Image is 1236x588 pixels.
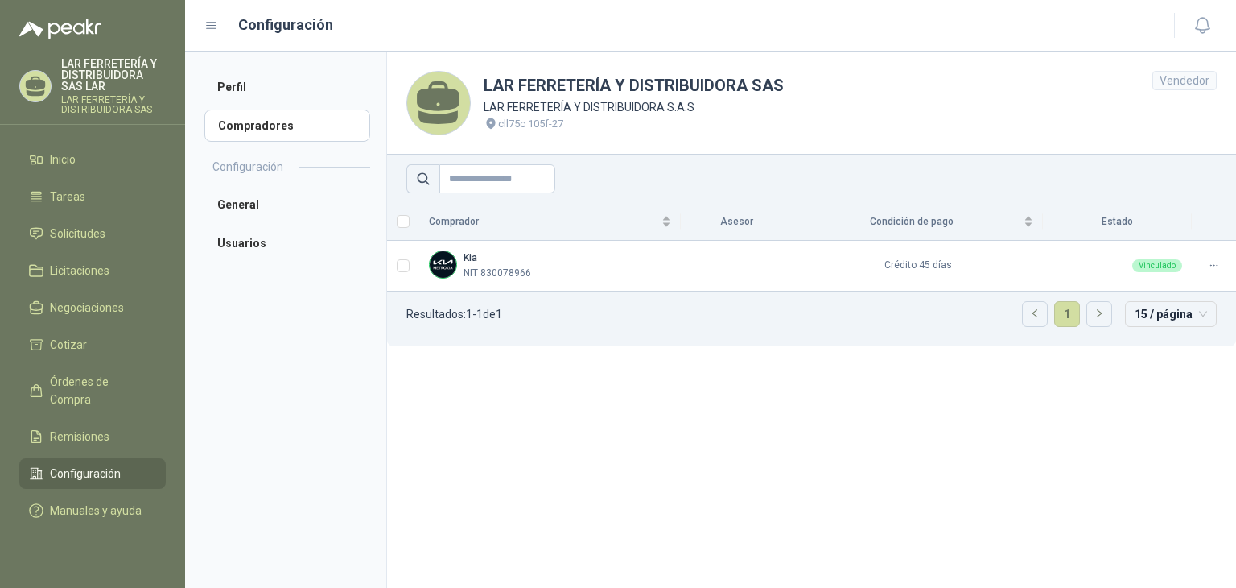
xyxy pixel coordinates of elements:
span: 15 / página [1135,302,1207,326]
a: Tareas [19,181,166,212]
span: Tareas [50,188,85,205]
span: Licitaciones [50,262,109,280]
p: LAR FERRETERÍA Y DISTRIBUIDORA S.A.S [484,98,784,116]
a: Compradores [204,110,370,142]
p: NIT 830078966 [463,266,531,281]
span: Negociaciones [50,299,124,317]
a: Negociaciones [19,292,166,323]
span: Cotizar [50,336,87,354]
a: Solicitudes [19,218,166,249]
b: Kia [463,252,477,263]
span: Inicio [50,151,76,168]
span: left [1030,308,1040,318]
span: Solicitudes [50,225,105,242]
li: 1 [1054,301,1080,327]
a: General [204,188,370,221]
div: Vinculado [1132,259,1182,272]
th: Asesor [681,203,793,241]
a: 1 [1055,302,1079,326]
a: Perfil [204,71,370,103]
td: Crédito 45 días [793,241,1043,292]
a: Usuarios [204,227,370,259]
p: LAR FERRETERÍA Y DISTRIBUIDORA SAS LAR [61,58,166,92]
p: LAR FERRETERÍA Y DISTRIBUIDORA SAS [61,95,166,114]
span: Manuales y ayuda [50,502,142,520]
a: Licitaciones [19,255,166,286]
a: Configuración [19,458,166,489]
a: Órdenes de Compra [19,366,166,415]
li: Página siguiente [1086,301,1112,327]
h1: Configuración [238,14,333,36]
img: Company Logo [430,251,456,278]
a: Manuales y ayuda [19,495,166,526]
h2: Configuración [212,158,283,176]
th: Comprador [419,203,681,241]
span: Configuración [50,465,121,482]
h1: LAR FERRETERÍA Y DISTRIBUIDORA SAS [484,73,784,98]
span: Remisiones [50,428,109,445]
li: Página anterior [1022,301,1048,327]
div: tamaño de página [1125,301,1217,327]
p: cll75c 105f-27 [498,116,563,132]
span: Comprador [429,214,658,230]
th: Condición de pago [793,203,1043,241]
div: Vendedor [1152,71,1217,90]
span: Órdenes de Compra [50,373,150,408]
p: Resultados: 1 - 1 de 1 [406,308,502,320]
span: Condición de pago [803,214,1020,230]
th: Estado [1043,203,1192,241]
a: Cotizar [19,329,166,360]
button: left [1023,302,1047,326]
span: right [1094,308,1104,318]
img: Logo peakr [19,19,101,39]
button: right [1087,302,1111,326]
a: Remisiones [19,421,166,452]
a: Inicio [19,144,166,175]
